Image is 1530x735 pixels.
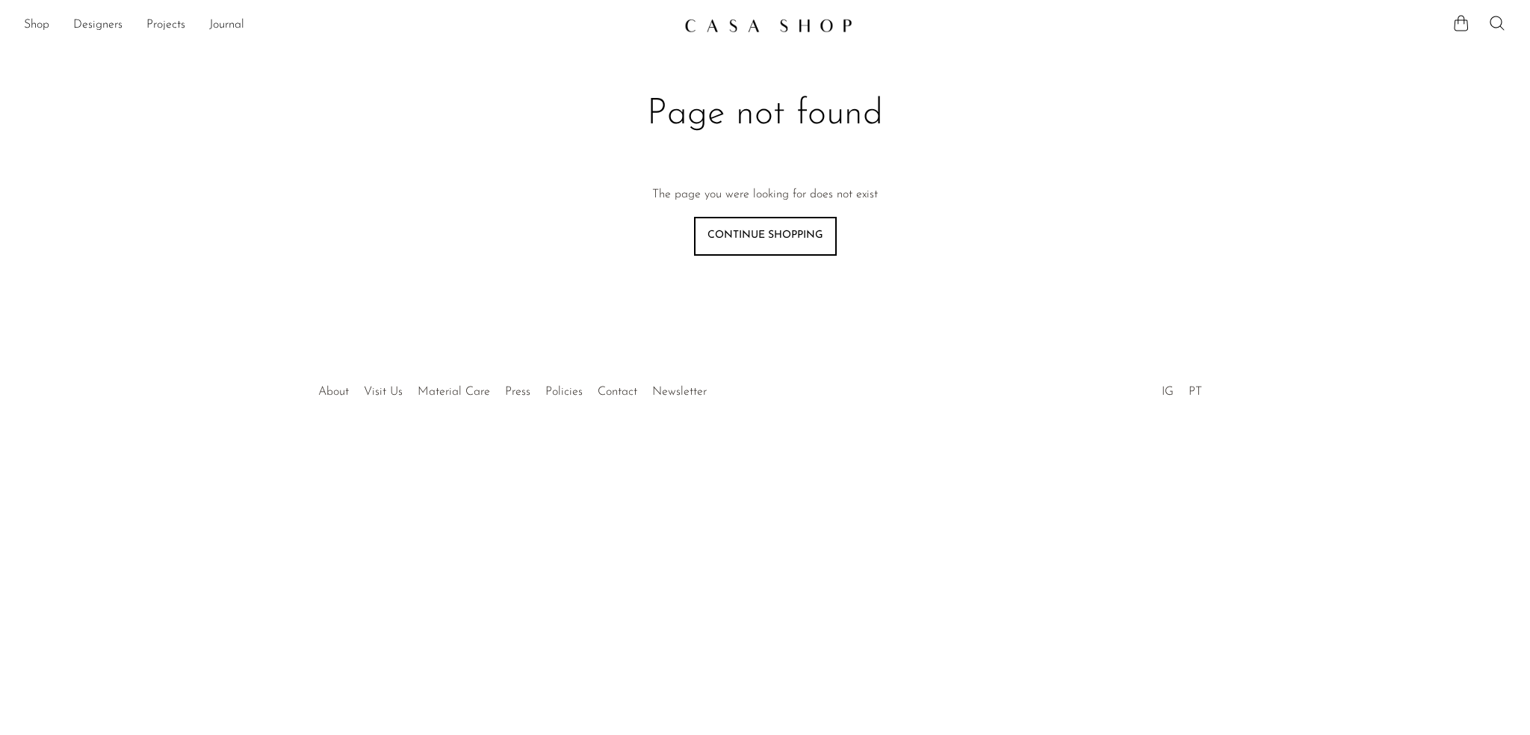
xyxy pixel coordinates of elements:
a: Continue shopping [694,217,837,256]
p: The page you were looking for does not exist [652,185,878,205]
h1: Page not found [527,91,1003,138]
a: Policies [545,386,583,398]
ul: NEW HEADER MENU [24,13,672,38]
a: Material Care [418,386,490,398]
a: About [318,386,349,398]
ul: Social Medias [1154,374,1210,402]
a: Contact [598,386,637,398]
a: PT [1189,386,1202,398]
a: Journal [209,16,244,35]
ul: Quick links [311,374,714,402]
a: Designers [73,16,123,35]
a: Press [505,386,530,398]
a: IG [1162,386,1174,398]
a: Shop [24,16,49,35]
a: Projects [146,16,185,35]
a: Visit Us [364,386,403,398]
nav: Desktop navigation [24,13,672,38]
